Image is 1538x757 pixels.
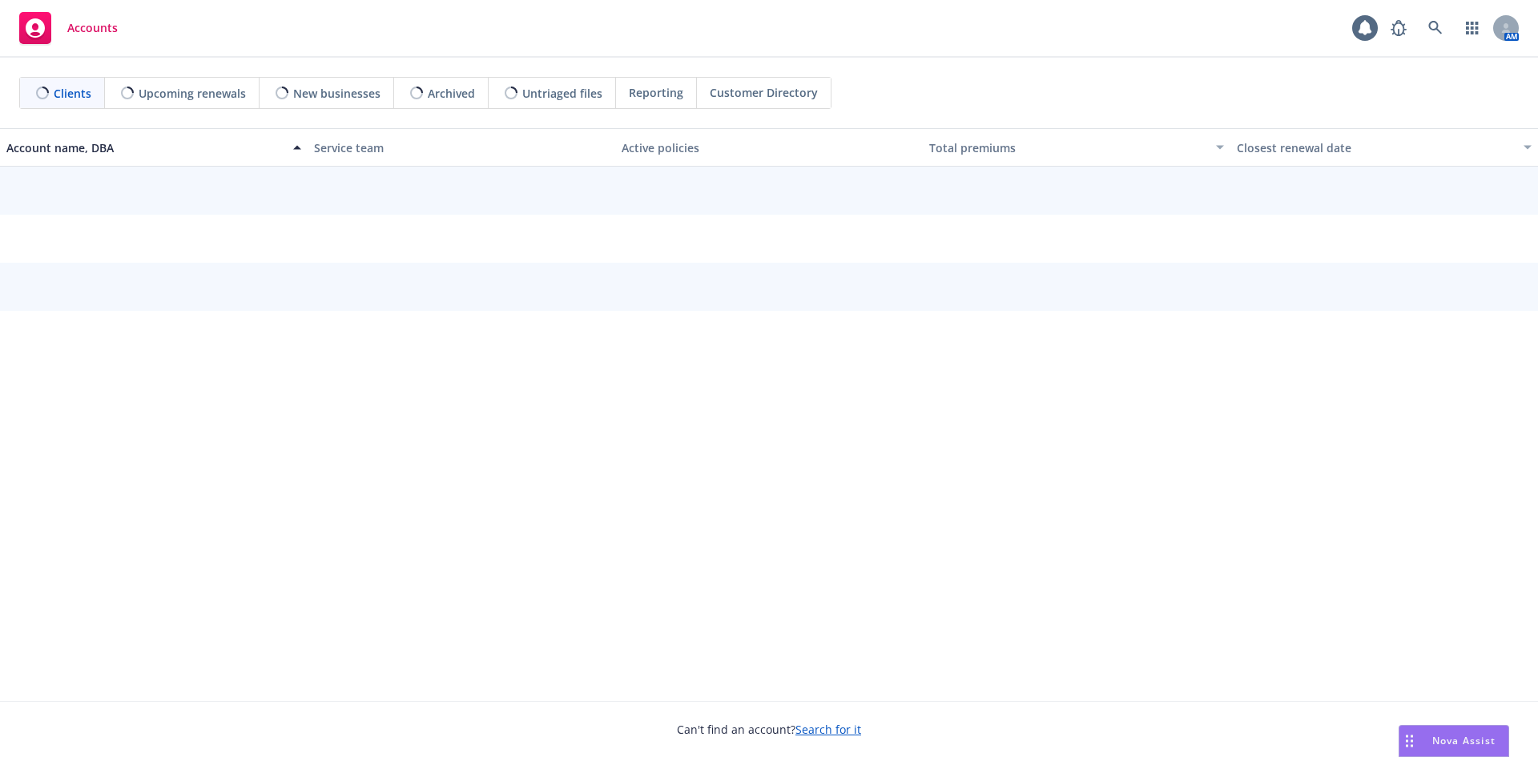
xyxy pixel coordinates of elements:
div: Closest renewal date [1237,139,1514,156]
span: Can't find an account? [677,721,861,738]
div: Service team [314,139,609,156]
a: Switch app [1456,12,1488,44]
div: Drag to move [1399,726,1419,756]
a: Search for it [795,722,861,737]
span: Reporting [629,84,683,101]
a: Search [1419,12,1451,44]
button: Active policies [615,128,923,167]
div: Total premiums [929,139,1206,156]
button: Service team [308,128,615,167]
span: Archived [428,85,475,102]
span: New businesses [293,85,380,102]
div: Account name, DBA [6,139,284,156]
button: Nova Assist [1399,725,1509,757]
span: Nova Assist [1432,734,1496,747]
span: Upcoming renewals [139,85,246,102]
button: Total premiums [923,128,1230,167]
button: Closest renewal date [1230,128,1538,167]
a: Accounts [13,6,124,50]
span: Customer Directory [710,84,818,101]
span: Accounts [67,22,118,34]
a: Report a Bug [1383,12,1415,44]
div: Active policies [622,139,916,156]
span: Untriaged files [522,85,602,102]
span: Clients [54,85,91,102]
